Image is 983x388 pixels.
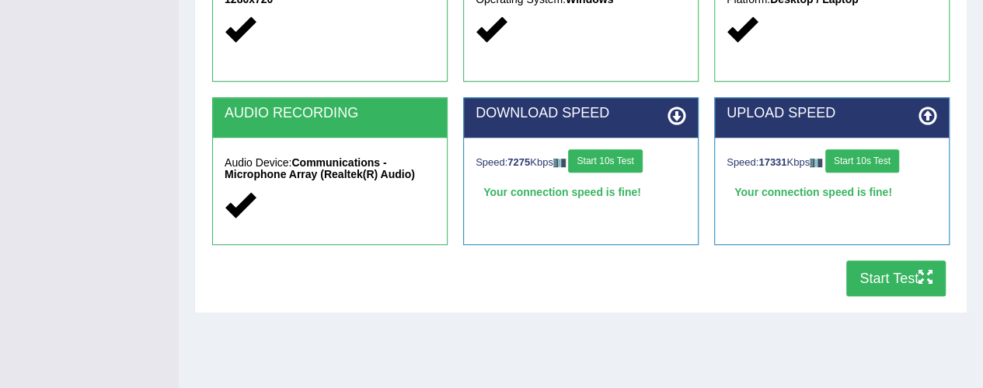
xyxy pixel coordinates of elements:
h5: Audio Device: [225,157,435,181]
div: Speed: Kbps [476,149,686,177]
div: Speed: Kbps [727,149,937,177]
button: Start 10s Test [825,149,899,173]
button: Start 10s Test [568,149,642,173]
strong: 17331 [758,156,786,168]
button: Start Test [846,260,946,296]
strong: Communications - Microphone Array (Realtek(R) Audio) [225,156,415,180]
img: ajax-loader-fb-connection.gif [810,159,822,167]
strong: 7275 [507,156,530,168]
h2: AUDIO RECORDING [225,106,435,121]
img: ajax-loader-fb-connection.gif [553,159,566,167]
h2: DOWNLOAD SPEED [476,106,686,121]
div: Your connection speed is fine! [476,180,686,204]
h2: UPLOAD SPEED [727,106,937,121]
div: Your connection speed is fine! [727,180,937,204]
